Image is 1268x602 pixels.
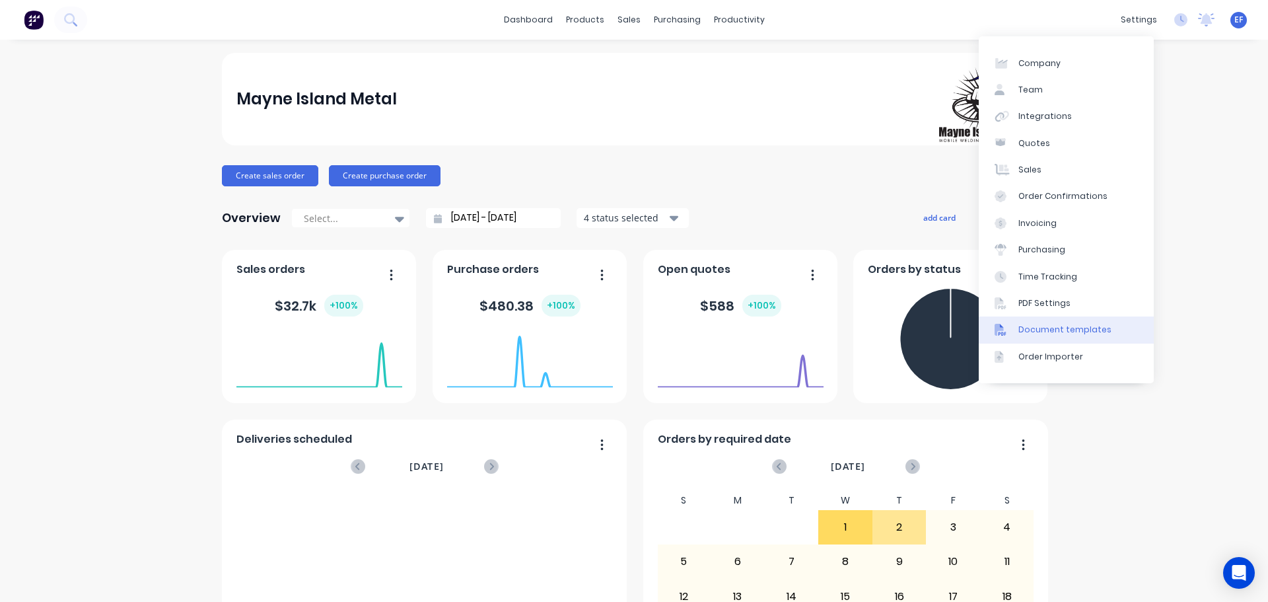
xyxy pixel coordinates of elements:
[577,208,689,228] button: 4 status selected
[1114,10,1164,30] div: settings
[1018,244,1065,256] div: Purchasing
[329,165,440,186] button: Create purchase order
[1018,84,1043,96] div: Team
[584,211,667,225] div: 4 status selected
[222,165,318,186] button: Create sales order
[979,237,1154,263] a: Purchasing
[222,205,281,231] div: Overview
[24,10,44,30] img: Factory
[915,209,964,226] button: add card
[1018,217,1057,229] div: Invoicing
[979,50,1154,76] a: Company
[1018,57,1061,69] div: Company
[1018,351,1083,363] div: Order Importer
[979,344,1154,370] a: Order Importer
[819,545,872,578] div: 8
[324,295,363,317] div: + 100 %
[819,511,872,544] div: 1
[873,511,926,544] div: 2
[611,10,647,30] div: sales
[1018,271,1077,283] div: Time Tracking
[700,295,781,317] div: $ 588
[872,491,927,510] div: T
[873,545,926,578] div: 9
[979,263,1154,289] a: Time Tracking
[979,103,1154,130] a: Integrations
[765,545,818,578] div: 7
[409,459,444,474] span: [DATE]
[542,295,581,317] div: + 100 %
[236,262,305,278] span: Sales orders
[979,183,1154,209] a: Order Confirmations
[658,545,711,578] div: 5
[927,511,979,544] div: 3
[981,511,1034,544] div: 4
[236,432,352,447] span: Deliveries scheduled
[979,317,1154,343] a: Document templates
[939,56,1032,141] img: Mayne Island Metal
[927,545,979,578] div: 10
[979,130,1154,157] a: Quotes
[979,157,1154,183] a: Sales
[1018,137,1050,149] div: Quotes
[707,10,771,30] div: productivity
[236,86,397,112] div: Mayne Island Metal
[1018,297,1071,309] div: PDF Settings
[1234,14,1243,26] span: EF
[275,295,363,317] div: $ 32.7k
[479,295,581,317] div: $ 480.38
[497,10,559,30] a: dashboard
[979,290,1154,317] a: PDF Settings
[658,432,791,447] span: Orders by required date
[559,10,611,30] div: products
[981,545,1034,578] div: 11
[1018,110,1072,122] div: Integrations
[926,491,980,510] div: F
[1018,190,1108,202] div: Order Confirmations
[711,491,765,510] div: M
[447,262,539,278] span: Purchase orders
[1018,164,1041,176] div: Sales
[831,459,865,474] span: [DATE]
[868,262,961,278] span: Orders by status
[979,210,1154,237] a: Invoicing
[647,10,707,30] div: purchasing
[657,491,711,510] div: S
[711,545,764,578] div: 6
[658,262,730,278] span: Open quotes
[1018,324,1111,336] div: Document templates
[765,491,819,510] div: T
[979,77,1154,103] a: Team
[742,295,781,317] div: + 100 %
[980,491,1034,510] div: S
[972,209,1046,226] button: edit dashboard
[818,491,872,510] div: W
[1223,557,1255,589] div: Open Intercom Messenger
